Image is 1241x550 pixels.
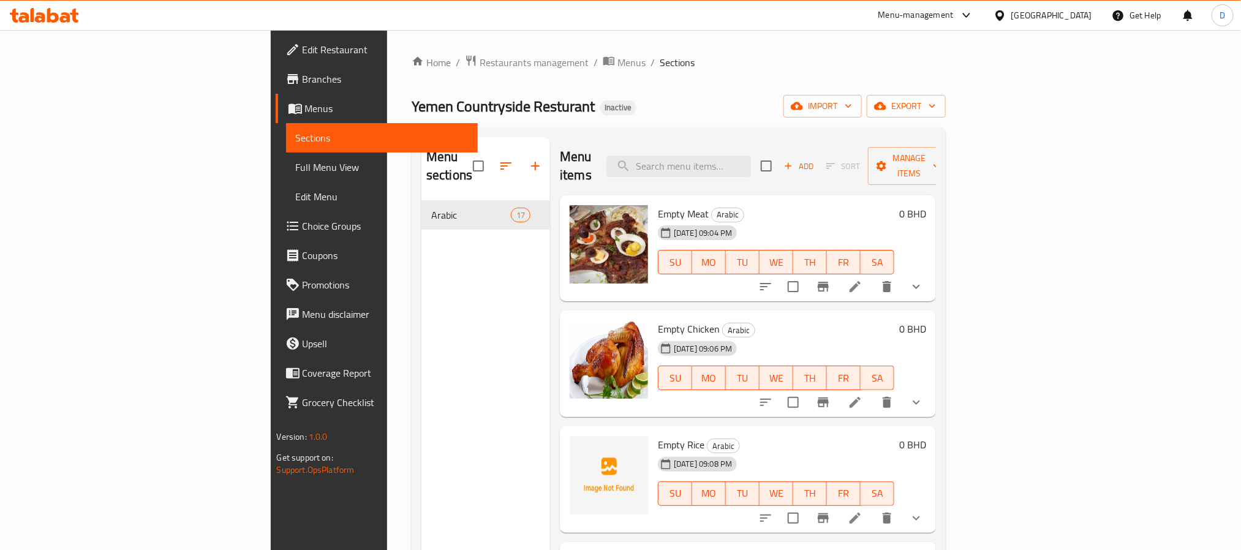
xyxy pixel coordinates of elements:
[726,250,760,274] button: TU
[697,254,721,271] span: MO
[866,369,889,387] span: SA
[617,55,646,70] span: Menus
[722,323,755,337] div: Arabic
[793,481,827,506] button: TH
[594,55,598,70] li: /
[651,55,655,70] li: /
[751,272,780,301] button: sort-choices
[697,369,721,387] span: MO
[861,250,894,274] button: SA
[726,366,760,390] button: TU
[760,250,793,274] button: WE
[600,102,636,113] span: Inactive
[412,55,946,70] nav: breadcrumb
[899,205,926,222] h6: 0 BHD
[276,241,478,270] a: Coupons
[902,503,931,533] button: show more
[276,358,478,388] a: Coverage Report
[902,272,931,301] button: show more
[276,94,478,123] a: Menus
[277,462,355,478] a: Support.OpsPlatform
[669,227,737,239] span: [DATE] 09:04 PM
[663,484,687,502] span: SU
[723,323,755,337] span: Arabic
[753,153,779,179] span: Select section
[764,484,788,502] span: WE
[848,511,862,526] a: Edit menu item
[832,369,856,387] span: FR
[658,435,704,454] span: Empty Rice
[798,484,822,502] span: TH
[309,429,328,445] span: 1.0.0
[848,395,862,410] a: Edit menu item
[303,219,468,233] span: Choice Groups
[751,388,780,417] button: sort-choices
[303,336,468,351] span: Upsell
[276,270,478,299] a: Promotions
[465,55,589,70] a: Restaurants management
[827,481,861,506] button: FR
[878,8,954,23] div: Menu-management
[303,395,468,410] span: Grocery Checklist
[511,208,530,222] div: items
[658,481,692,506] button: SU
[779,157,818,176] span: Add item
[780,390,806,415] span: Select to update
[296,160,468,175] span: Full Menu View
[764,369,788,387] span: WE
[899,436,926,453] h6: 0 BHD
[861,481,894,506] button: SA
[793,250,827,274] button: TH
[782,159,815,173] span: Add
[303,307,468,322] span: Menu disclaimer
[570,436,648,514] img: Empty Rice
[909,279,924,294] svg: Show Choices
[286,123,478,153] a: Sections
[560,148,592,184] h2: Menu items
[1011,9,1092,22] div: [GEOGRAPHIC_DATA]
[421,200,550,230] div: Arabic17
[872,272,902,301] button: delete
[872,388,902,417] button: delete
[798,369,822,387] span: TH
[480,55,589,70] span: Restaurants management
[783,95,862,118] button: import
[760,481,793,506] button: WE
[707,439,739,453] span: Arabic
[861,366,894,390] button: SA
[660,55,695,70] span: Sections
[731,484,755,502] span: TU
[658,320,720,338] span: Empty Chicken
[303,72,468,86] span: Branches
[521,151,550,181] button: Add section
[663,254,687,271] span: SU
[296,130,468,145] span: Sections
[692,481,726,506] button: MO
[793,366,827,390] button: TH
[276,211,478,241] a: Choice Groups
[412,92,595,120] span: Yemen Countryside Resturant
[793,99,852,114] span: import
[277,450,333,465] span: Get support on:
[902,388,931,417] button: show more
[570,205,648,284] img: Empty Meat
[286,153,478,182] a: Full Menu View
[303,248,468,263] span: Coupons
[726,481,760,506] button: TU
[692,250,726,274] button: MO
[872,503,902,533] button: delete
[658,250,692,274] button: SU
[669,458,737,470] span: [DATE] 09:08 PM
[276,35,478,64] a: Edit Restaurant
[296,189,468,204] span: Edit Menu
[809,272,838,301] button: Branch-specific-item
[692,366,726,390] button: MO
[798,254,822,271] span: TH
[780,505,806,531] span: Select to update
[832,254,856,271] span: FR
[669,343,737,355] span: [DATE] 09:06 PM
[276,329,478,358] a: Upsell
[466,153,491,179] span: Select all sections
[866,254,889,271] span: SA
[764,254,788,271] span: WE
